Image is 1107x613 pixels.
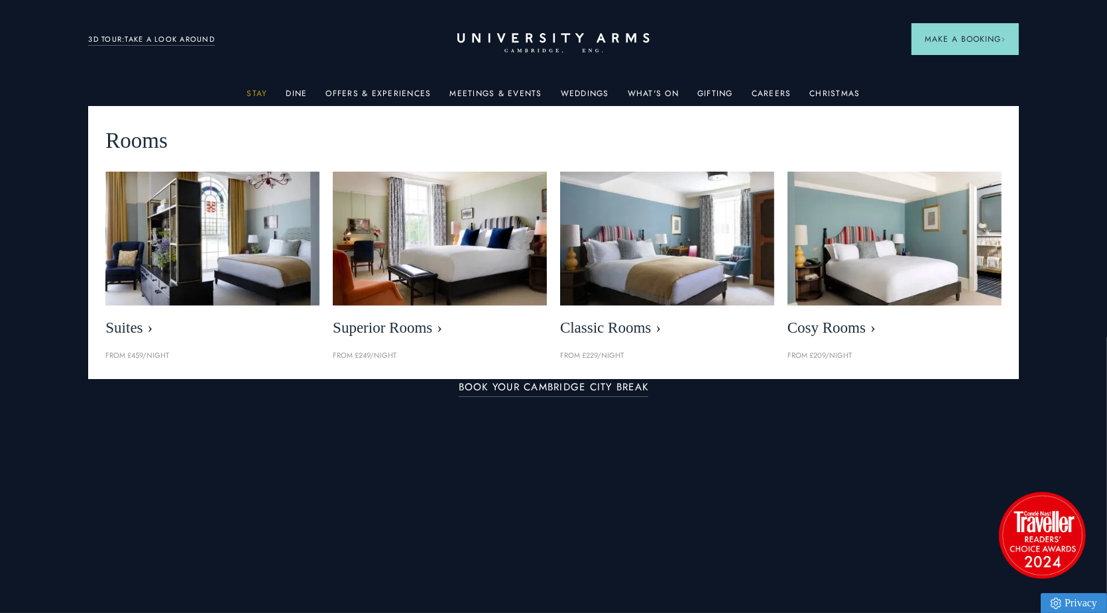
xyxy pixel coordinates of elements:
img: image-2524eff8f0c5d55edbf694693304c4387916dea5-1501x1501-png [992,485,1092,585]
span: Cosy Rooms [787,319,1002,337]
a: BOOK YOUR CAMBRIDGE CITY BREAK [459,382,649,397]
a: Privacy [1041,593,1107,613]
a: Home [457,33,650,54]
p: From £459/night [105,350,320,362]
a: image-21e87f5add22128270780cf7737b92e839d7d65d-400x250-jpg Suites [105,172,320,343]
a: Christmas [809,89,860,106]
a: Careers [752,89,791,106]
span: Make a Booking [925,33,1006,45]
span: Suites [105,319,320,337]
a: Stay [247,89,267,106]
a: image-7eccef6fe4fe90343db89eb79f703814c40db8b4-400x250-jpg Classic Rooms [560,172,774,343]
span: Rooms [105,123,168,158]
a: Weddings [561,89,609,106]
a: Dine [286,89,307,106]
a: Offers & Experiences [325,89,431,106]
img: Privacy [1051,598,1061,609]
img: Arrow icon [1001,37,1006,42]
img: image-7eccef6fe4fe90343db89eb79f703814c40db8b4-400x250-jpg [560,172,774,306]
img: image-5bdf0f703dacc765be5ca7f9d527278f30b65e65-400x250-jpg [333,172,547,306]
button: Make a BookingArrow icon [911,23,1019,55]
p: From £209/night [787,350,1002,362]
a: image-0c4e569bfe2498b75de12d7d88bf10a1f5f839d4-400x250-jpg Cosy Rooms [787,172,1002,343]
a: Meetings & Events [449,89,542,106]
p: From £229/night [560,350,774,362]
a: 3D TOUR:TAKE A LOOK AROUND [88,34,215,46]
a: image-5bdf0f703dacc765be5ca7f9d527278f30b65e65-400x250-jpg Superior Rooms [333,172,547,343]
span: Classic Rooms [560,319,774,337]
a: What's On [628,89,679,106]
p: From £249/night [333,350,547,362]
img: image-21e87f5add22128270780cf7737b92e839d7d65d-400x250-jpg [105,172,320,306]
a: Gifting [697,89,733,106]
span: Superior Rooms [333,319,547,337]
img: image-0c4e569bfe2498b75de12d7d88bf10a1f5f839d4-400x250-jpg [787,172,1002,306]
